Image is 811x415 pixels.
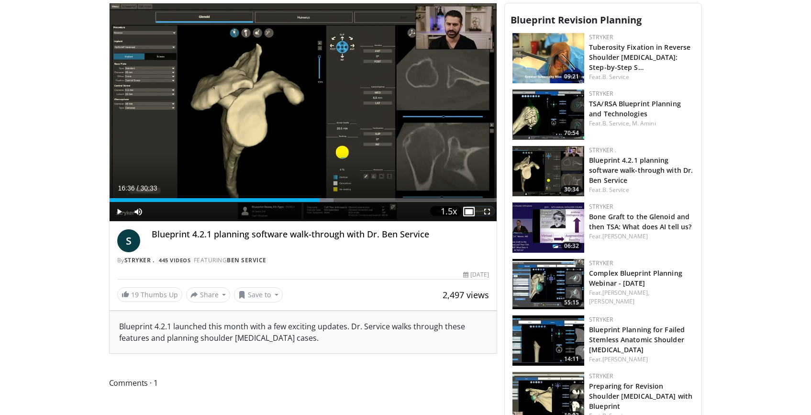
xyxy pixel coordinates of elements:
div: Feat. [589,232,694,241]
a: Stryker [589,202,613,211]
a: 55:15 [512,259,584,309]
span: Blueprint Revision Planning [511,13,642,26]
button: Play [110,202,129,221]
div: Feat. [589,186,694,194]
span: / [137,184,139,192]
button: Disable picture-in-picture mode [458,202,478,221]
span: Comments 1 [109,377,498,389]
button: Share [186,287,231,303]
a: Blueprint 4.2.1 planning software walk-through with Dr. Ben Service [589,156,693,185]
a: Bone Graft to the Glenoid and then TSA: What does AI tell us? [589,212,691,231]
a: Stryker . [589,146,616,154]
a: M. Amini [632,119,656,127]
a: Complex Blueprint Planning Webinar - [DATE] [589,269,682,288]
h4: Blueprint 4.2.1 planning software walk-through with Dr. Ben Service [152,229,489,240]
a: Ben Service [227,256,267,264]
span: 09:21 [561,72,582,81]
a: Stryker [589,372,613,380]
img: 2fe98b9b-57e2-46a3-a8ae-c8f1b1498471.150x105_q85_crop-smart_upscale.jpg [512,202,584,253]
button: Playback Rate [439,202,458,221]
div: Feat. [589,119,694,128]
span: 70:54 [561,129,582,137]
span: 30:33 [140,184,157,192]
a: Blueprint Planning for Failed Stemless Anatomic Shoulder [MEDICAL_DATA] [589,325,685,354]
a: [PERSON_NAME] [589,297,634,305]
a: Tuberosity Fixation in Reverse Shoulder [MEDICAL_DATA]: Step-by-Step S… [589,43,690,72]
a: B. Service [602,73,629,81]
a: Stryker . [124,256,155,264]
span: 19 [131,290,139,299]
span: 2,497 views [443,289,489,301]
a: 06:32 [512,202,584,253]
div: By FEATURING [117,256,489,265]
span: 16:36 [118,184,135,192]
video-js: Video Player [110,3,497,222]
div: Feat. [589,289,694,306]
a: B. Service [602,186,629,194]
a: Preparing for Revision Shoulder [MEDICAL_DATA] with Blueprint [589,381,692,411]
a: [PERSON_NAME] [602,232,648,240]
a: Stryker [589,90,613,98]
a: Stryker [589,259,613,267]
a: Stryker [589,33,613,41]
img: a4d3b802-610a-4c4d-91a4-ffc1b6f0ec47.150x105_q85_crop-smart_upscale.jpg [512,90,584,140]
a: 09:21 [512,33,584,83]
span: 14:11 [561,355,582,363]
div: Blueprint 4.2.1 launched this month with a few exciting updates. Dr. Service walks through these ... [110,311,497,353]
div: Progress Bar [110,198,497,202]
span: 06:32 [561,242,582,250]
div: Feat. [589,355,694,364]
img: 0f82aaa6-ebff-41f2-ae4a-9f36684ef98a.150x105_q85_crop-smart_upscale.jpg [512,33,584,83]
a: 14:11 [512,315,584,366]
a: S [117,229,140,252]
img: 2640b230-daff-4365-83bd-21e2b960ecb5.150x105_q85_crop-smart_upscale.jpg [512,259,584,309]
button: Mute [129,202,148,221]
div: [DATE] [463,270,489,279]
a: Stryker [589,315,613,324]
img: 9fb1103d-667f-4bf7-ae7b-90017cecf1e6.150x105_q85_crop-smart_upscale.jpg [512,146,584,196]
button: Fullscreen [478,202,497,221]
a: [PERSON_NAME] [602,355,648,363]
a: 70:54 [512,90,584,140]
img: c13ded17-286e-4953-b0b0-4a5850984392.150x105_q85_crop-smart_upscale.jpg [512,315,584,366]
button: Save to [234,287,283,303]
a: B. Service, [602,119,631,127]
span: 55:15 [561,298,582,307]
a: 19 Thumbs Up [117,287,182,302]
div: Feat. [589,73,694,81]
a: [PERSON_NAME], [602,289,649,297]
a: TSA/RSA Blueprint Planning and Technologies [589,99,681,118]
a: 30:34 [512,146,584,196]
span: 30:34 [561,185,582,194]
a: 445 Videos [156,256,194,264]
